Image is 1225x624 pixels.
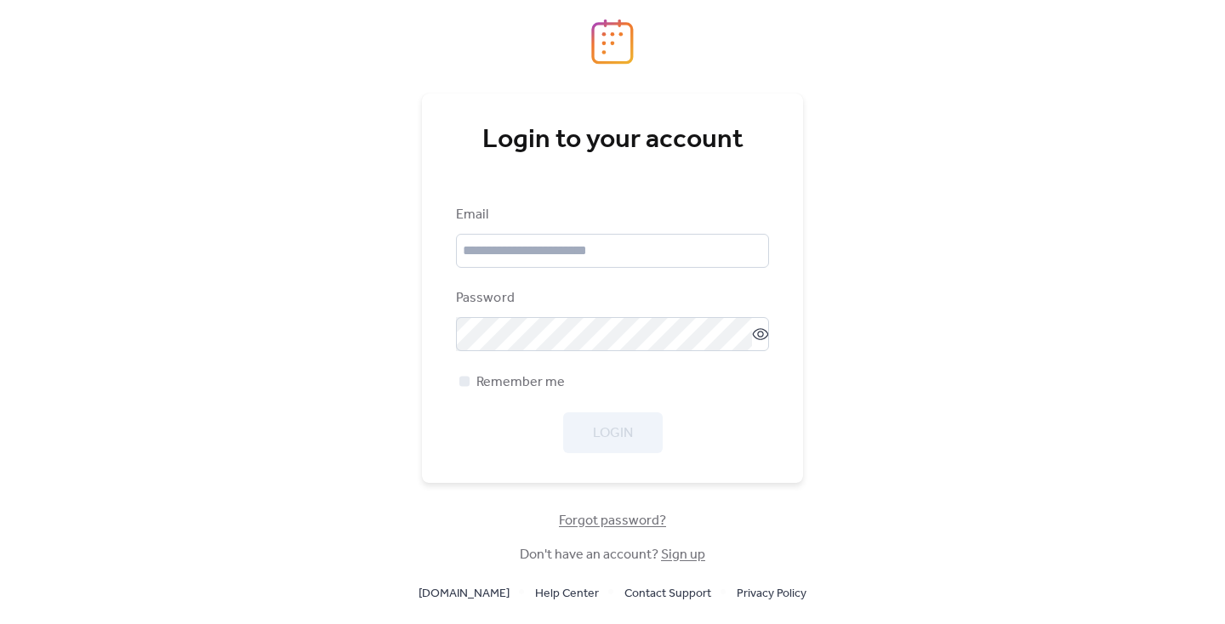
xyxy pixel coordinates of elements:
span: Help Center [535,584,599,604]
a: [DOMAIN_NAME] [419,582,510,604]
a: Contact Support [624,582,711,604]
a: Sign up [661,542,705,568]
span: Forgot password? [559,511,666,531]
span: Don't have an account? [520,545,705,565]
img: logo [591,19,634,65]
span: Privacy Policy [737,584,806,604]
a: Forgot password? [559,516,666,525]
div: Email [456,205,766,225]
div: Password [456,288,766,309]
a: Help Center [535,582,599,604]
span: Remember me [476,372,565,393]
span: Contact Support [624,584,711,604]
span: [DOMAIN_NAME] [419,584,510,604]
a: Privacy Policy [737,582,806,604]
div: Login to your account [456,123,769,157]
